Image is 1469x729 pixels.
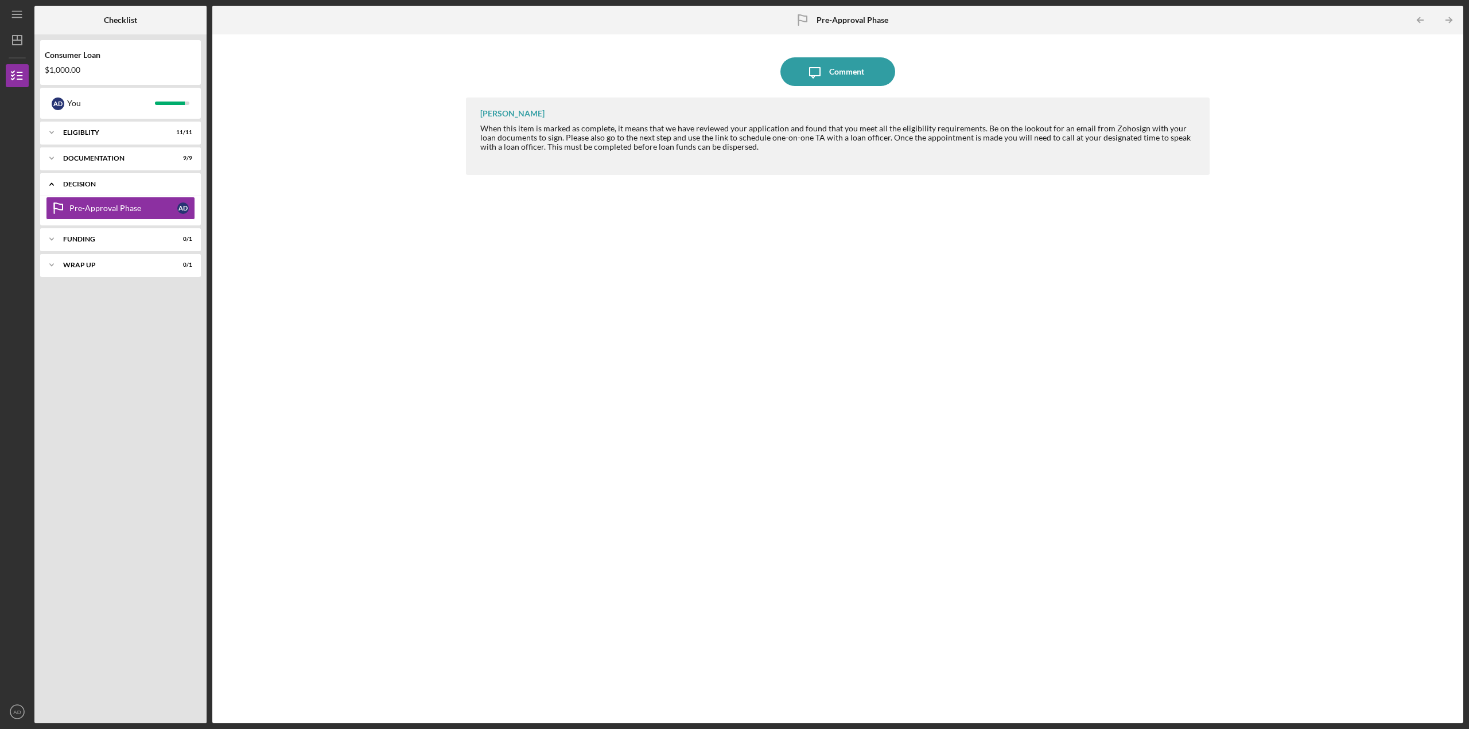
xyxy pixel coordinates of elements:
[63,155,164,162] div: Documentation
[69,204,177,213] div: Pre-Approval Phase
[6,700,29,723] button: AD
[46,197,195,220] a: Pre-Approval PhaseAD
[177,202,189,214] div: A D
[172,155,192,162] div: 9 / 9
[172,129,192,136] div: 11 / 11
[52,98,64,110] div: A D
[817,15,888,25] b: Pre-Approval Phase
[63,129,164,136] div: Eligiblity
[63,181,186,188] div: Decision
[63,262,164,268] div: Wrap up
[829,57,864,86] div: Comment
[63,236,164,243] div: Funding
[13,709,21,715] text: AD
[172,262,192,268] div: 0 / 1
[104,15,137,25] b: Checklist
[480,124,1198,161] div: When this item is marked as complete, it means that we have reviewed your application and found t...
[67,93,155,113] div: You
[45,65,196,75] div: $1,000.00
[480,109,545,118] div: [PERSON_NAME]
[780,57,895,86] button: Comment
[45,50,196,60] div: Consumer Loan
[172,236,192,243] div: 0 / 1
